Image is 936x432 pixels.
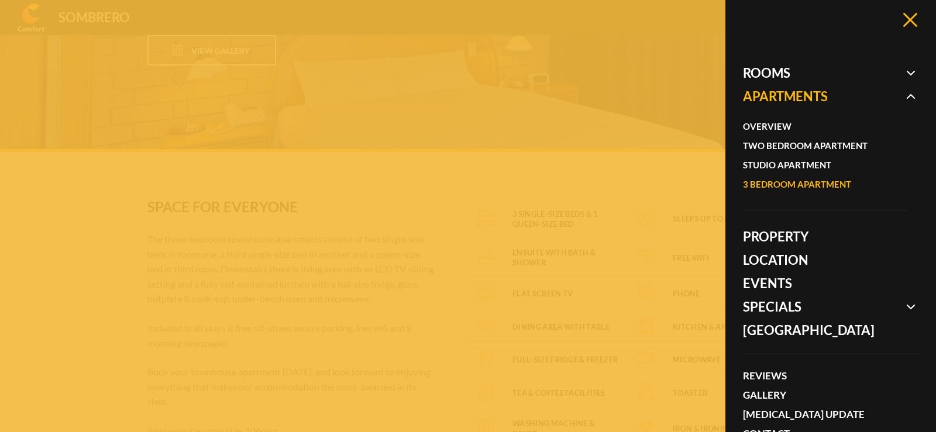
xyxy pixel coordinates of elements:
[743,155,895,175] a: Studio Apartment
[743,366,907,385] a: Reviews
[743,225,907,248] a: Property
[743,385,907,405] a: Gallery
[743,248,907,272] a: Location
[743,136,895,155] a: Two Bedroom Apartment
[743,295,907,319] span: Specials
[743,272,907,295] a: Events
[743,61,907,85] span: Rooms
[743,117,895,136] a: Overview
[743,175,895,194] a: 3 Bedroom Apartment
[743,405,907,424] a: [MEDICAL_DATA] Update
[743,319,907,342] a: [GEOGRAPHIC_DATA]
[743,85,907,225] span: Apartments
